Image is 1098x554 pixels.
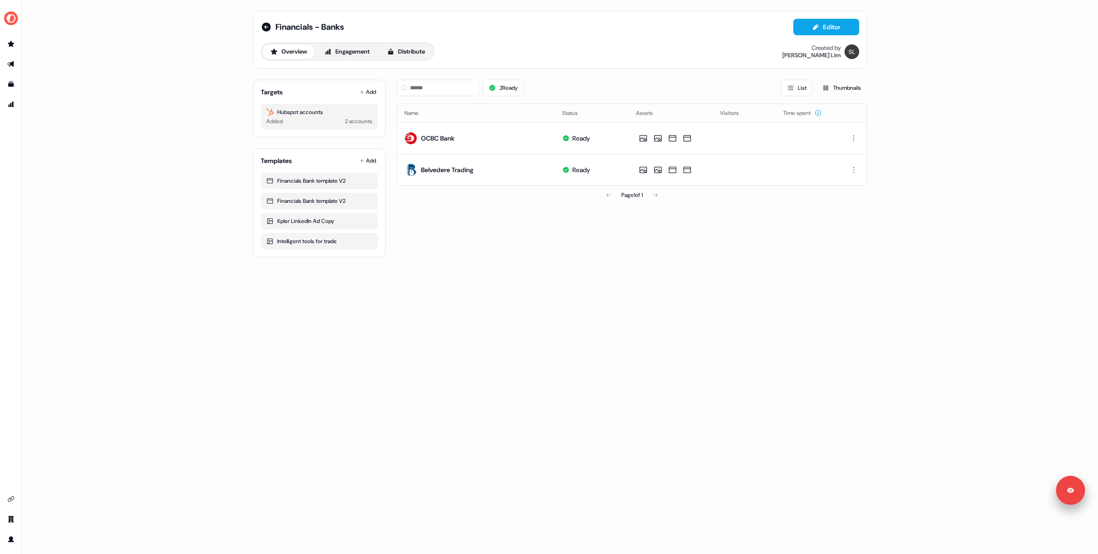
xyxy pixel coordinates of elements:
button: Editor [793,19,859,35]
div: Ready [572,165,590,174]
th: Assets [629,104,713,122]
div: Page 1 of 1 [621,190,643,200]
div: Created by [812,44,841,52]
button: Add [358,154,378,167]
button: List [781,80,813,96]
div: Templates [261,156,292,165]
button: Thumbnails [816,80,867,96]
div: Intelligent tools for trade [266,237,372,246]
a: Go to profile [4,532,18,547]
span: Financials - Banks [275,22,344,33]
button: Visitors [720,105,750,121]
div: OCBC Bank [421,134,454,143]
button: Time spent [783,105,822,121]
button: 2Ready [483,80,524,96]
div: 2 accounts [345,117,372,126]
button: Status [562,105,589,121]
div: Kpler LinkedIn Ad Copy [266,217,372,226]
a: Go to integrations [4,492,18,506]
button: Distribute [379,44,433,59]
button: Name [404,105,430,121]
a: Go to templates [4,77,18,92]
div: Financials Bank template V2 [266,176,372,185]
div: Added [266,117,283,126]
a: Go to outbound experience [4,57,18,71]
div: Hubspot accounts [266,108,372,117]
button: Engagement [317,44,377,59]
a: Go to team [4,512,18,527]
a: Go to prospects [4,37,18,51]
div: [PERSON_NAME] Lim [782,52,841,59]
a: Editor [793,23,859,33]
img: Shi Jia [845,44,859,59]
button: Add [358,86,378,98]
div: Belvedere Trading [421,165,474,174]
div: Targets [261,87,283,97]
a: Go to attribution [4,97,18,112]
div: Ready [572,134,590,143]
div: Financials Bank template V2 [266,196,372,206]
button: Overview [263,44,315,59]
